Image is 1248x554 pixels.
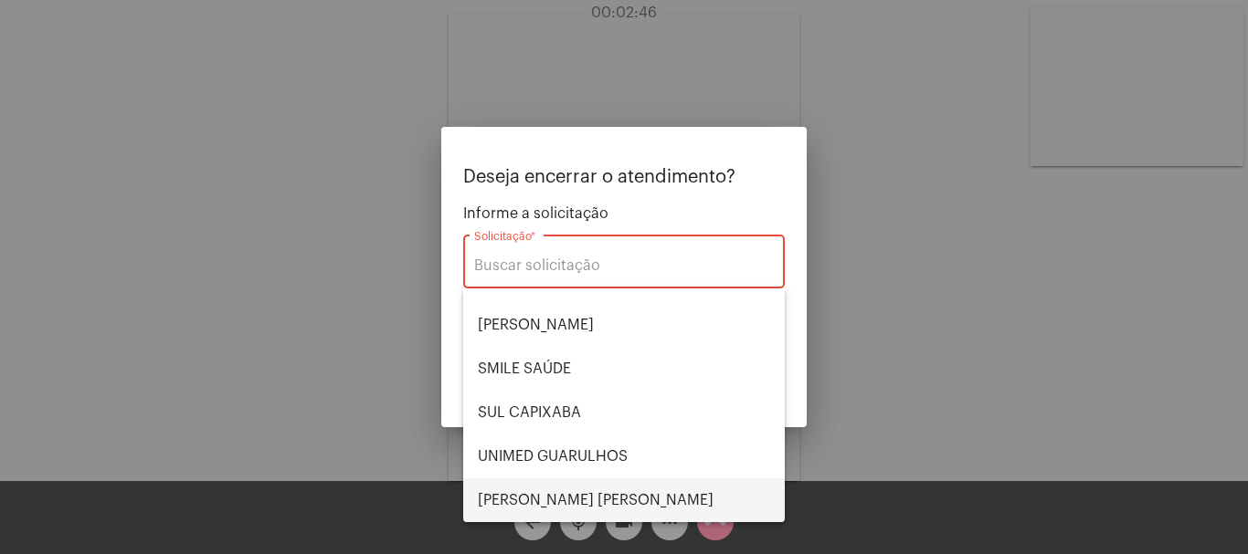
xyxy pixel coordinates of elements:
[478,303,770,347] span: [PERSON_NAME]
[478,347,770,391] span: SMILE SAÚDE
[463,167,785,187] p: Deseja encerrar o atendimento?
[478,434,770,478] span: UNIMED GUARULHOS
[463,205,785,222] span: Informe a solicitação
[474,257,774,274] input: Buscar solicitação
[478,478,770,522] span: [PERSON_NAME] [PERSON_NAME]
[478,391,770,434] span: SUL CAPIXABA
